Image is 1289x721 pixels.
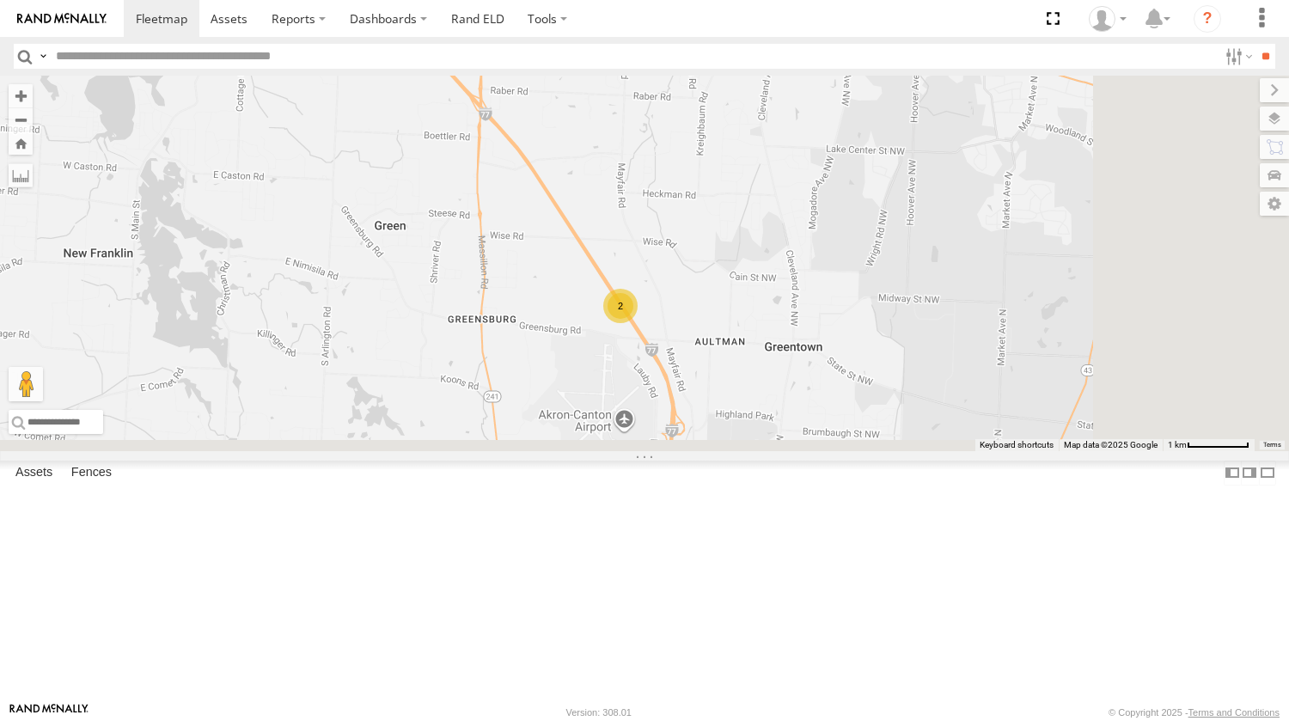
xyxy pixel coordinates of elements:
[9,84,33,107] button: Zoom in
[1083,6,1133,32] div: George Steele
[980,439,1054,451] button: Keyboard shortcuts
[9,107,33,131] button: Zoom out
[1241,461,1258,486] label: Dock Summary Table to the Right
[1109,707,1280,718] div: © Copyright 2025 -
[1168,440,1187,449] span: 1 km
[1260,192,1289,216] label: Map Settings
[9,367,43,401] button: Drag Pegman onto the map to open Street View
[1263,442,1281,449] a: Terms (opens in new tab)
[1188,707,1280,718] a: Terms and Conditions
[1219,44,1255,69] label: Search Filter Options
[63,461,120,485] label: Fences
[566,707,632,718] div: Version: 308.01
[7,461,61,485] label: Assets
[36,44,50,69] label: Search Query
[9,131,33,155] button: Zoom Home
[9,704,89,721] a: Visit our Website
[1163,439,1255,451] button: Map Scale: 1 km per 69 pixels
[1259,461,1276,486] label: Hide Summary Table
[603,289,638,323] div: 2
[9,163,33,187] label: Measure
[1194,5,1221,33] i: ?
[1064,440,1158,449] span: Map data ©2025 Google
[1224,461,1241,486] label: Dock Summary Table to the Left
[17,13,107,25] img: rand-logo.svg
